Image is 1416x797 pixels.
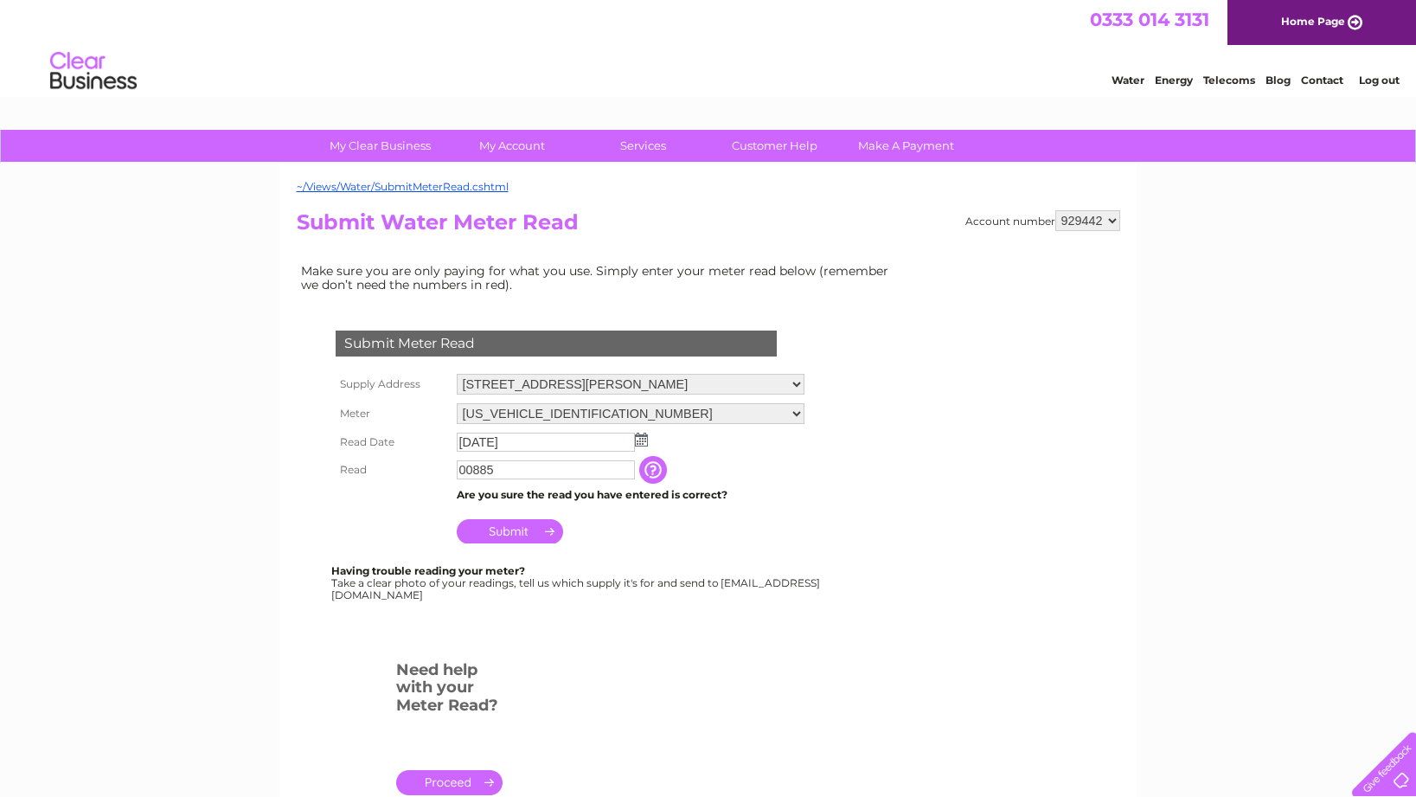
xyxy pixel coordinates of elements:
a: Water [1112,74,1144,87]
img: logo.png [49,45,138,98]
a: Customer Help [703,130,846,162]
th: Read [331,456,452,484]
td: Make sure you are only paying for what you use. Simply enter your meter read below (remember we d... [297,260,902,296]
input: Submit [457,519,563,543]
div: Clear Business is a trading name of Verastar Limited (registered in [GEOGRAPHIC_DATA] No. 3667643... [300,10,1118,84]
a: Energy [1155,74,1193,87]
img: ... [635,433,648,447]
a: 0333 014 3131 [1090,9,1209,30]
div: Submit Meter Read [336,331,777,357]
a: Telecoms [1203,74,1255,87]
th: Read Date [331,428,452,456]
a: . [396,770,503,795]
a: Blog [1265,74,1291,87]
a: My Clear Business [309,130,452,162]
a: ~/Views/Water/SubmitMeterRead.cshtml [297,180,509,193]
td: Are you sure the read you have entered is correct? [452,484,809,506]
b: Having trouble reading your meter? [331,564,525,577]
input: Information [639,456,670,484]
div: Account number [965,210,1120,231]
a: Contact [1301,74,1343,87]
th: Meter [331,399,452,428]
a: Log out [1359,74,1400,87]
a: My Account [440,130,583,162]
h3: Need help with your Meter Read? [396,658,503,723]
a: Make A Payment [835,130,977,162]
h2: Submit Water Meter Read [297,210,1120,243]
th: Supply Address [331,370,452,399]
a: Services [572,130,714,162]
div: Take a clear photo of your readings, tell us which supply it's for and send to [EMAIL_ADDRESS][DO... [331,565,823,601]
